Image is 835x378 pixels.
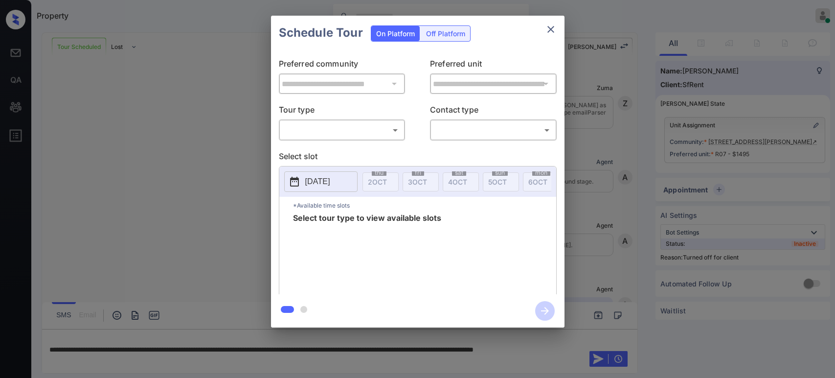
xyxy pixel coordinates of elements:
[430,104,557,119] p: Contact type
[293,214,441,292] span: Select tour type to view available slots
[271,16,371,50] h2: Schedule Tour
[279,104,406,119] p: Tour type
[279,150,557,166] p: Select slot
[371,26,420,41] div: On Platform
[541,20,561,39] button: close
[279,58,406,73] p: Preferred community
[421,26,470,41] div: Off Platform
[305,176,330,188] p: [DATE]
[293,197,556,214] p: *Available time slots
[430,58,557,73] p: Preferred unit
[284,171,358,192] button: [DATE]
